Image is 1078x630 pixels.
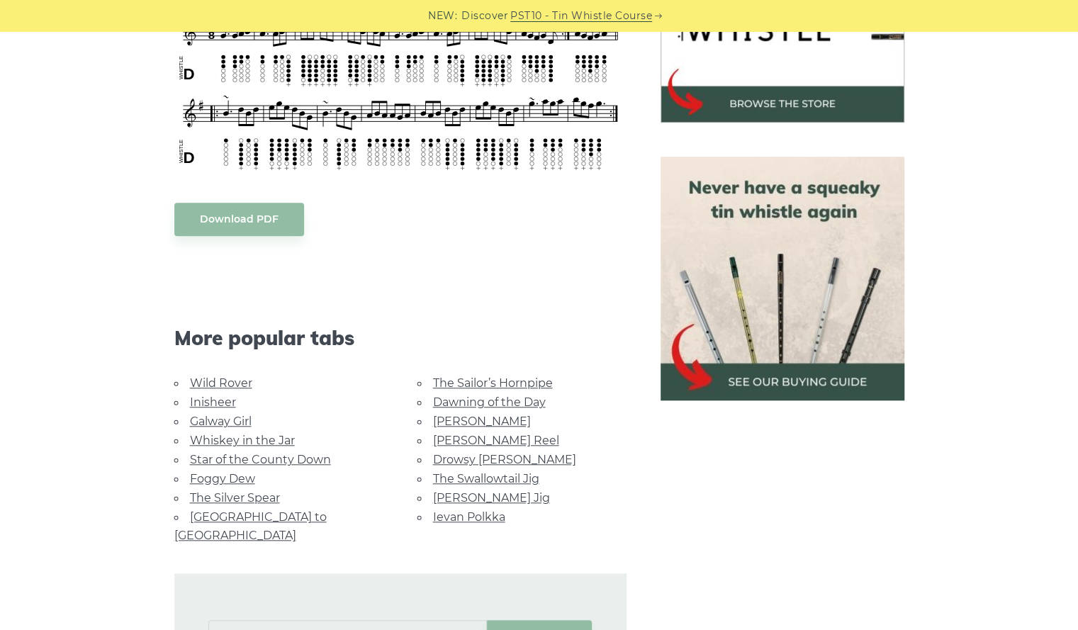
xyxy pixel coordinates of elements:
a: PST10 - Tin Whistle Course [510,8,652,24]
span: NEW: [428,8,457,24]
span: More popular tabs [174,326,627,350]
img: tin whistle buying guide [661,157,904,400]
a: Ievan Polkka [433,510,505,524]
a: Wild Rover [190,376,252,390]
span: Discover [461,8,508,24]
a: Whiskey in the Jar [190,434,295,447]
a: The Silver Spear [190,491,280,505]
a: Drowsy [PERSON_NAME] [433,453,576,466]
a: Foggy Dew [190,472,255,485]
a: [GEOGRAPHIC_DATA] to [GEOGRAPHIC_DATA] [174,510,327,542]
a: [PERSON_NAME] Reel [433,434,559,447]
a: The Sailor’s Hornpipe [433,376,553,390]
a: The Swallowtail Jig [433,472,539,485]
a: [PERSON_NAME] Jig [433,491,550,505]
a: Inisheer [190,395,236,409]
a: [PERSON_NAME] [433,415,531,428]
a: Dawning of the Day [433,395,546,409]
a: Download PDF [174,203,304,236]
a: Star of the County Down [190,453,331,466]
a: Galway Girl [190,415,252,428]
